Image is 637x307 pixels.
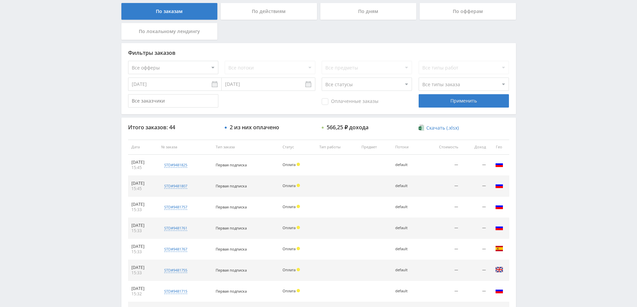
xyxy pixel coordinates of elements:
span: Первая подписка [216,162,247,167]
th: Доход [461,140,489,155]
div: default [395,163,419,167]
div: 15:45 [131,165,155,170]
span: Первая подписка [216,183,247,188]
img: rus.png [495,181,503,189]
div: std#9481715 [164,289,187,294]
td: — [422,260,461,281]
div: std#9481757 [164,204,187,210]
div: Итого заказов: 44 [128,124,218,130]
span: Оплата [283,246,296,251]
span: Оплата [283,204,296,209]
span: Первая подписка [216,225,247,231]
td: — [461,281,489,302]
span: Оплата [283,162,296,167]
th: № заказа [158,140,212,155]
span: Холд [297,226,300,229]
th: Статус [279,140,316,155]
td: — [422,281,461,302]
td: — [461,176,489,197]
span: Оплаченные заказы [322,98,379,105]
span: Холд [297,268,300,271]
div: default [395,247,419,251]
td: — [461,218,489,239]
th: Тип работы [316,140,358,155]
span: Первая подписка [216,268,247,273]
div: [DATE] [131,160,155,165]
img: rus.png [495,202,503,210]
span: Холд [297,289,300,292]
span: Первая подписка [216,247,247,252]
div: default [395,184,419,188]
span: Холд [297,247,300,250]
div: [DATE] [131,202,155,207]
td: — [422,155,461,176]
div: 15:33 [131,270,155,276]
span: Первая подписка [216,204,247,209]
th: Стоимость [422,140,461,155]
div: [DATE] [131,265,155,270]
div: std#9481755 [164,268,187,273]
div: По локальному лендингу [121,23,218,40]
div: std#9481767 [164,247,187,252]
td: — [461,155,489,176]
img: xlsx [419,124,424,131]
img: rus.png [495,223,503,232]
img: rus.png [495,287,503,295]
td: — [422,218,461,239]
div: По действиям [221,3,317,20]
img: gbr.png [495,266,503,274]
td: — [422,176,461,197]
div: std#9481761 [164,225,187,231]
span: Оплата [283,225,296,230]
th: Потоки [392,140,422,155]
th: Тип заказа [212,140,279,155]
div: 566,25 ₽ дохода [327,124,368,130]
span: Первая подписка [216,289,247,294]
div: 15:33 [131,249,155,255]
span: Скачать (.xlsx) [426,125,459,131]
div: [DATE] [131,181,155,186]
span: Оплата [283,267,296,272]
th: Гео [489,140,509,155]
div: 2 из них оплачено [230,124,279,130]
div: По дням [320,3,417,20]
div: default [395,268,419,272]
div: [DATE] [131,223,155,228]
div: По офферам [420,3,516,20]
div: Фильтры заказов [128,50,509,56]
th: Дата [128,140,158,155]
span: Холд [297,184,300,187]
a: Скачать (.xlsx) [419,125,459,131]
th: Предмет [358,140,392,155]
span: Оплата [283,183,296,188]
div: [DATE] [131,286,155,291]
div: std#9481807 [164,183,187,189]
div: default [395,289,419,293]
img: esp.png [495,245,503,253]
div: 15:45 [131,186,155,191]
td: — [461,197,489,218]
div: default [395,205,419,209]
span: Холд [297,205,300,208]
div: По заказам [121,3,218,20]
div: [DATE] [131,244,155,249]
span: Холд [297,163,300,166]
input: Все заказчики [128,94,218,108]
td: — [422,197,461,218]
td: — [461,260,489,281]
td: — [422,239,461,260]
img: rus.png [495,160,503,168]
div: Применить [419,94,509,108]
div: 15:33 [131,228,155,234]
span: Оплата [283,288,296,293]
div: 15:33 [131,207,155,212]
td: — [461,239,489,260]
div: 15:32 [131,291,155,297]
div: default [395,226,419,230]
div: std#9481825 [164,162,187,168]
